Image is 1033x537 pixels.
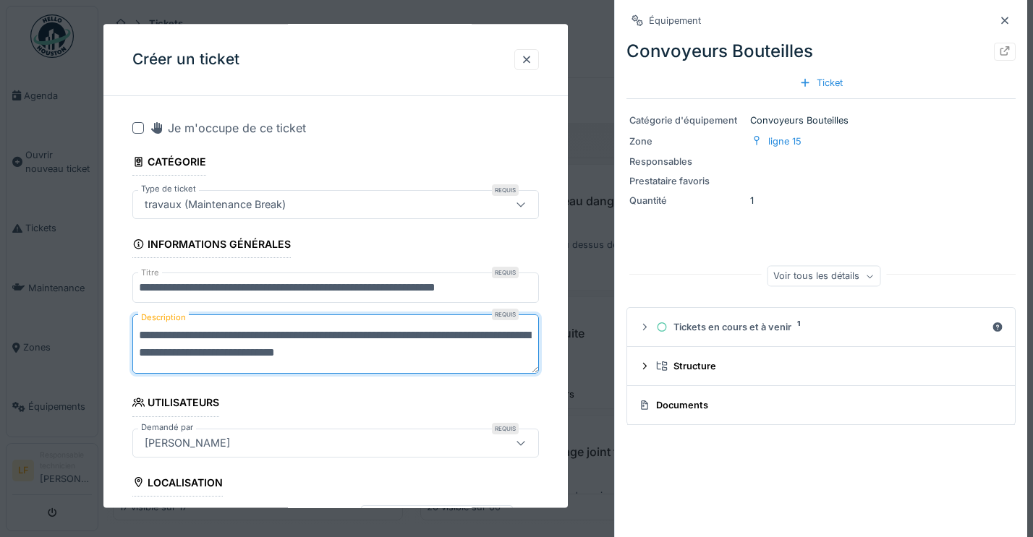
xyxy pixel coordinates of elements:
summary: Tickets en cours et à venir1 [633,314,1009,340]
div: Requis [492,267,519,279]
div: Je m'occupe de ce ticket [150,119,306,137]
div: Voir tous les détails [767,266,880,287]
div: Prestataire favoris [629,174,738,188]
div: Tickets en cours et à venir [656,320,986,334]
div: travaux (Maintenance Break) [139,197,292,213]
div: Localisation [132,472,224,497]
div: Structure [656,359,998,373]
div: Convoyeurs Bouteilles [629,113,1013,127]
div: Requis [492,309,519,321]
label: Description [138,309,189,327]
div: Quantité [629,194,744,207]
div: [PERSON_NAME] [139,435,236,451]
div: Documents [639,398,998,412]
label: Demandé par [138,421,196,434]
label: Type de ticket [138,184,199,196]
div: Catégorie d'équipement [629,113,744,127]
div: Informations générales [132,234,292,259]
div: Convoyeurs Bouteilles [626,38,1016,64]
summary: Structure [633,353,1009,379]
label: Titre [138,267,162,280]
div: Responsables [629,155,738,168]
div: Zone [629,134,744,148]
div: ligne 15 [768,134,802,148]
div: Ticket [794,73,849,93]
div: Requis [492,185,519,197]
div: 1 [629,194,1013,207]
div: Requis [492,423,519,434]
div: Catégorie [132,151,207,176]
div: Utilisateurs [132,392,220,417]
div: Équipement [649,14,701,27]
summary: Documents [633,392,1009,418]
h3: Créer un ticket [132,51,239,69]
